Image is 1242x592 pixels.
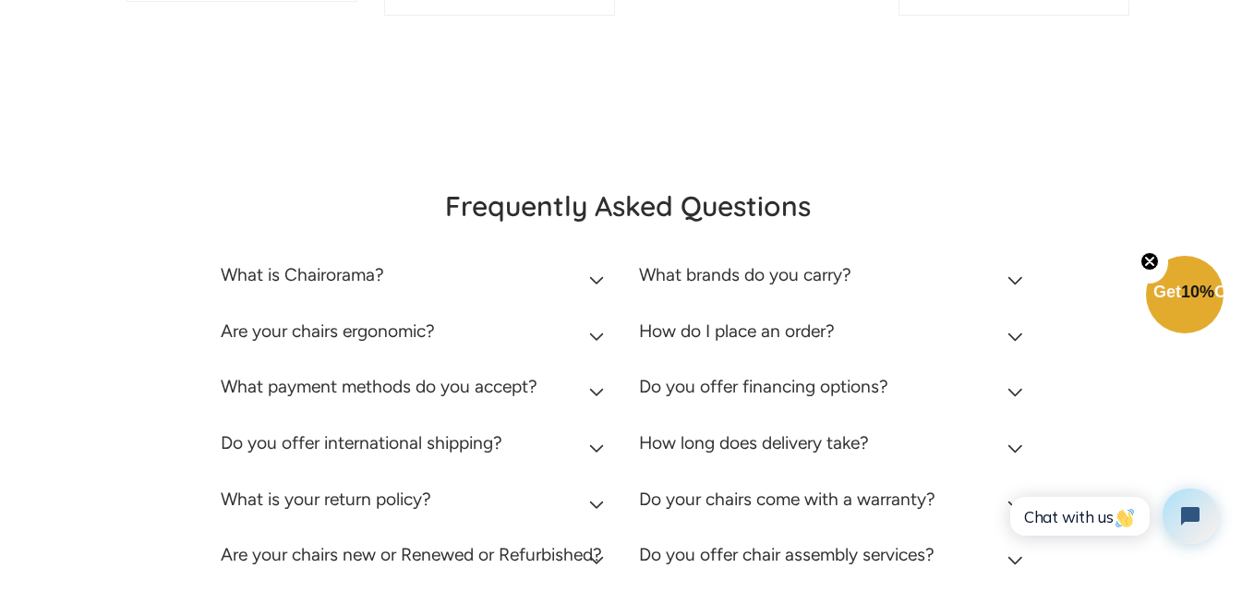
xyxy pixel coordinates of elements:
[1131,241,1168,284] button: Close teaser
[221,363,611,419] summary: What payment methods do you accept?
[639,320,835,342] h2: How do I place an order?
[221,531,611,587] summary: Are your chairs new or Renewed or Refurbished?
[1181,283,1214,301] span: 10%
[639,531,1030,587] summary: Do you offer chair assembly services?
[221,432,502,453] h2: Do you offer international shipping?
[639,251,1030,308] summary: What brands do you carry?
[990,473,1234,560] iframe: Tidio Chat
[221,188,1035,224] h2: Frequently Asked Questions
[639,419,1030,476] summary: How long does delivery take?
[221,544,602,565] h2: Are your chairs new or Renewed or Refurbished?
[639,432,869,453] h2: How long does delivery take?
[221,476,611,532] summary: What is your return policy?
[221,320,435,342] h2: Are your chairs ergonomic?
[1146,258,1224,335] div: Get10%OffClose teaser
[639,264,851,285] h2: What brands do you carry?
[639,308,1030,364] summary: How do I place an order?
[221,308,611,364] summary: Are your chairs ergonomic?
[639,363,1030,419] summary: Do you offer financing options?
[639,544,935,565] h2: Do you offer chair assembly services?
[221,489,431,510] h2: What is your return policy?
[221,264,384,285] h2: What is Chairorama?
[639,476,1030,532] summary: Do your chairs come with a warranty?
[1153,283,1238,301] span: Get Off
[221,376,537,397] h2: What payment methods do you accept?
[639,376,888,397] h2: Do you offer financing options?
[221,419,611,476] summary: Do you offer international shipping?
[639,489,935,510] h2: Do your chairs come with a warranty?
[221,251,611,308] summary: What is Chairorama?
